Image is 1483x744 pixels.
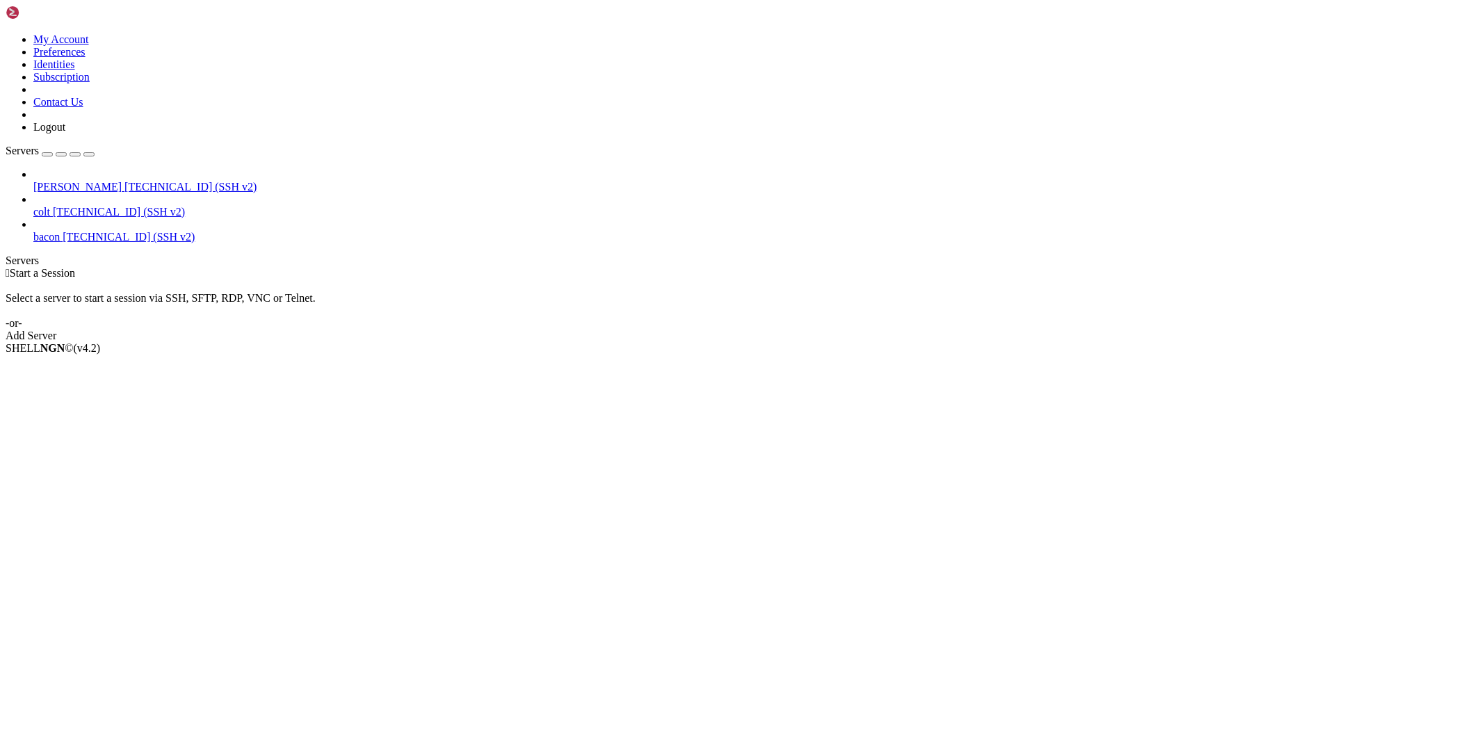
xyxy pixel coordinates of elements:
[63,231,195,243] span: [TECHNICAL_ID] (SSH v2)
[33,46,86,58] a: Preferences
[33,193,1477,218] li: colt [TECHNICAL_ID] (SSH v2)
[33,96,83,108] a: Contact Us
[33,71,90,83] a: Subscription
[10,267,75,279] span: Start a Session
[6,280,1477,330] div: Select a server to start a session via SSH, SFTP, RDP, VNC or Telnet. -or-
[74,342,101,354] span: 4.2.0
[6,330,1477,342] div: Add Server
[6,254,1477,267] div: Servers
[6,6,86,19] img: Shellngn
[33,181,1477,193] a: [PERSON_NAME] [TECHNICAL_ID] (SSH v2)
[33,168,1477,193] li: [PERSON_NAME] [TECHNICAL_ID] (SSH v2)
[33,33,89,45] a: My Account
[6,267,10,279] span: 
[6,145,95,156] a: Servers
[33,181,122,193] span: [PERSON_NAME]
[33,121,65,133] a: Logout
[33,58,75,70] a: Identities
[40,342,65,354] b: NGN
[6,342,100,354] span: SHELL ©
[33,206,50,218] span: colt
[6,145,39,156] span: Servers
[33,218,1477,243] li: bacon [TECHNICAL_ID] (SSH v2)
[33,231,60,243] span: bacon
[33,231,1477,243] a: bacon [TECHNICAL_ID] (SSH v2)
[33,206,1477,218] a: colt [TECHNICAL_ID] (SSH v2)
[53,206,185,218] span: [TECHNICAL_ID] (SSH v2)
[124,181,257,193] span: [TECHNICAL_ID] (SSH v2)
